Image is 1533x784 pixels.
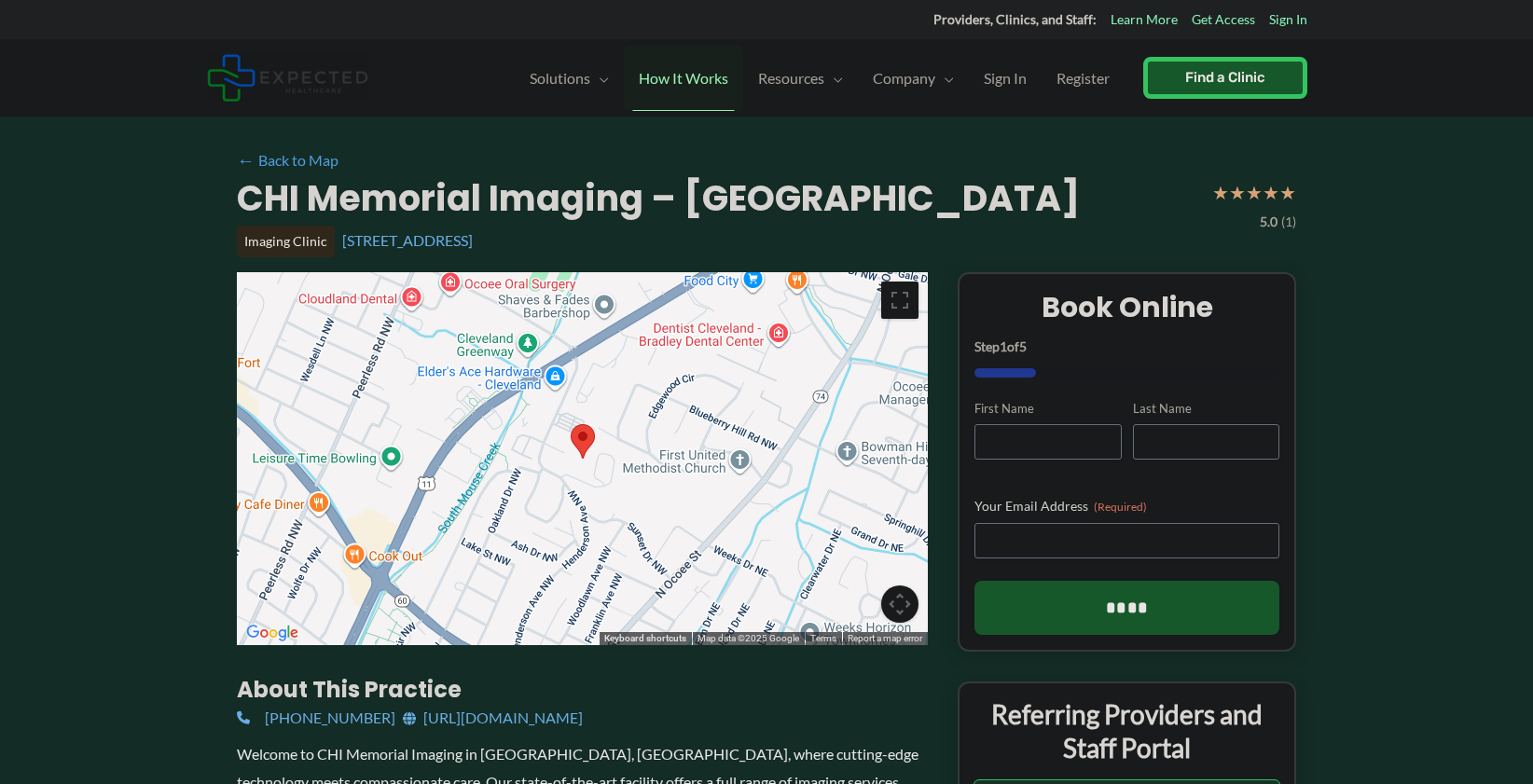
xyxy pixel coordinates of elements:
[237,675,928,704] h3: About this practice
[639,46,728,111] span: How It Works
[515,46,1125,111] nav: Primary Site Navigation
[1019,338,1027,354] span: 5
[1094,500,1147,514] span: (Required)
[974,497,1279,516] label: Your Email Address
[237,146,338,174] a: ←Back to Map
[743,46,858,111] a: ResourcesMenu Toggle
[824,46,843,111] span: Menu Toggle
[974,340,1279,353] p: Step of
[881,282,918,319] button: Toggle fullscreen view
[974,697,1280,765] p: Referring Providers and Staff Portal
[1269,7,1307,32] a: Sign In
[1042,46,1125,111] a: Register
[873,46,935,111] span: Company
[974,289,1279,325] h2: Book Online
[810,633,836,643] a: Terms (opens in new tab)
[590,46,609,111] span: Menu Toggle
[237,226,335,257] div: Imaging Clinic
[237,175,1080,221] h2: CHI Memorial Imaging – [GEOGRAPHIC_DATA]
[1279,175,1296,210] span: ★
[984,46,1027,111] span: Sign In
[969,46,1042,111] a: Sign In
[858,46,969,111] a: CompanyMenu Toggle
[237,704,395,732] a: [PHONE_NUMBER]
[515,46,624,111] a: SolutionsMenu Toggle
[1212,175,1229,210] span: ★
[933,11,1097,27] strong: Providers, Clinics, and Staff:
[1192,7,1255,32] a: Get Access
[758,46,824,111] span: Resources
[342,231,473,249] a: [STREET_ADDRESS]
[1229,175,1246,210] span: ★
[1246,175,1263,210] span: ★
[1057,46,1110,111] span: Register
[1143,57,1307,99] a: Find a Clinic
[1281,210,1296,234] span: (1)
[881,585,918,623] button: Map camera controls
[848,633,922,643] a: Report a map error
[237,151,255,169] span: ←
[604,632,686,645] button: Keyboard shortcuts
[207,54,368,102] img: Expected Healthcare Logo - side, dark font, small
[1000,338,1007,354] span: 1
[697,633,799,643] span: Map data ©2025 Google
[935,46,954,111] span: Menu Toggle
[1260,210,1277,234] span: 5.0
[242,621,303,645] a: Open this area in Google Maps (opens a new window)
[530,46,590,111] span: Solutions
[403,704,583,732] a: [URL][DOMAIN_NAME]
[1133,400,1279,418] label: Last Name
[1263,175,1279,210] span: ★
[624,46,743,111] a: How It Works
[974,400,1121,418] label: First Name
[1111,7,1178,32] a: Learn More
[242,621,303,645] img: Google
